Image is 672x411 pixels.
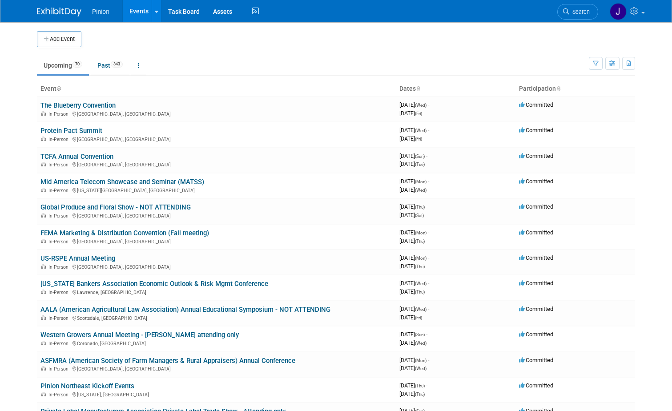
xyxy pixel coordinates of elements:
span: [DATE] [399,382,427,389]
img: In-Person Event [41,111,46,116]
img: In-Person Event [41,264,46,269]
a: TCFA Annual Convention [40,153,113,161]
span: [DATE] [399,186,427,193]
span: Committed [519,280,553,286]
span: In-Person [48,162,71,168]
img: In-Person Event [41,290,46,294]
img: Jennifer Plumisto [610,3,627,20]
span: (Sun) [415,154,425,159]
span: Committed [519,203,553,210]
span: Committed [519,306,553,312]
a: AALA (American Agricultural Law Association) Annual Educational Symposium - NOT ATTENDING [40,306,330,314]
span: (Mon) [415,256,427,261]
div: [GEOGRAPHIC_DATA], [GEOGRAPHIC_DATA] [40,135,392,142]
span: Search [569,8,590,15]
span: (Thu) [415,205,425,210]
span: In-Person [48,111,71,117]
span: In-Person [48,341,71,347]
img: In-Person Event [41,162,46,166]
span: Committed [519,382,553,389]
span: [DATE] [399,391,425,397]
span: In-Person [48,239,71,245]
div: [GEOGRAPHIC_DATA], [GEOGRAPHIC_DATA] [40,365,392,372]
span: [DATE] [399,161,425,167]
a: Pinion Northeast Kickoff Events [40,382,134,390]
span: Pinion [92,8,109,15]
span: [DATE] [399,229,429,236]
span: (Wed) [415,128,427,133]
a: Sort by Start Date [416,85,420,92]
span: (Thu) [415,392,425,397]
span: (Wed) [415,188,427,193]
span: [DATE] [399,365,427,371]
div: Coronado, [GEOGRAPHIC_DATA] [40,339,392,347]
span: - [426,153,427,159]
span: In-Person [48,392,71,398]
span: - [428,357,429,363]
div: [US_STATE][GEOGRAPHIC_DATA], [GEOGRAPHIC_DATA] [40,186,392,193]
div: [GEOGRAPHIC_DATA], [GEOGRAPHIC_DATA] [40,212,392,219]
div: Lawrence, [GEOGRAPHIC_DATA] [40,288,392,295]
span: - [428,178,429,185]
span: Committed [519,101,553,108]
span: Committed [519,153,553,159]
div: [GEOGRAPHIC_DATA], [GEOGRAPHIC_DATA] [40,263,392,270]
span: In-Person [48,264,71,270]
span: [DATE] [399,280,429,286]
a: Sort by Participation Type [556,85,560,92]
a: The Blueberry Convention [40,101,116,109]
img: In-Person Event [41,188,46,192]
span: [DATE] [399,339,427,346]
span: (Mon) [415,230,427,235]
span: [DATE] [399,238,425,244]
span: In-Person [48,315,71,321]
a: FEMA Marketing & Distribution Convention (Fall meeting) [40,229,209,237]
img: In-Person Event [41,239,46,243]
div: Scottsdale, [GEOGRAPHIC_DATA] [40,314,392,321]
span: (Thu) [415,290,425,294]
span: Committed [519,331,553,338]
span: - [428,280,429,286]
a: Mid America Telecom Showcase and Seminar (MATSS) [40,178,204,186]
span: 70 [72,61,82,68]
span: [DATE] [399,263,425,270]
span: [DATE] [399,254,429,261]
span: (Sun) [415,332,425,337]
img: In-Person Event [41,392,46,396]
span: Committed [519,178,553,185]
div: [GEOGRAPHIC_DATA], [GEOGRAPHIC_DATA] [40,161,392,168]
span: (Fri) [415,137,422,141]
span: [DATE] [399,127,429,133]
img: In-Person Event [41,341,46,345]
span: [DATE] [399,178,429,185]
span: (Wed) [415,281,427,286]
a: Sort by Event Name [56,85,61,92]
span: In-Person [48,213,71,219]
span: Committed [519,127,553,133]
span: (Wed) [415,307,427,312]
th: Dates [396,81,515,97]
button: Add Event [37,31,81,47]
span: [DATE] [399,110,422,117]
div: [GEOGRAPHIC_DATA], [GEOGRAPHIC_DATA] [40,238,392,245]
th: Event [37,81,396,97]
span: (Thu) [415,239,425,244]
span: - [428,127,429,133]
span: Committed [519,229,553,236]
span: (Thu) [415,264,425,269]
span: In-Person [48,137,71,142]
span: Committed [519,357,553,363]
span: (Sat) [415,213,424,218]
span: - [428,229,429,236]
span: (Mon) [415,179,427,184]
span: - [426,382,427,389]
span: In-Person [48,290,71,295]
span: - [428,101,429,108]
span: [DATE] [399,153,427,159]
span: [DATE] [399,314,422,321]
span: [DATE] [399,331,427,338]
img: In-Person Event [41,137,46,141]
img: In-Person Event [41,213,46,218]
a: Global Produce and Floral Show - NOT ATTENDING [40,203,191,211]
img: In-Person Event [41,366,46,371]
